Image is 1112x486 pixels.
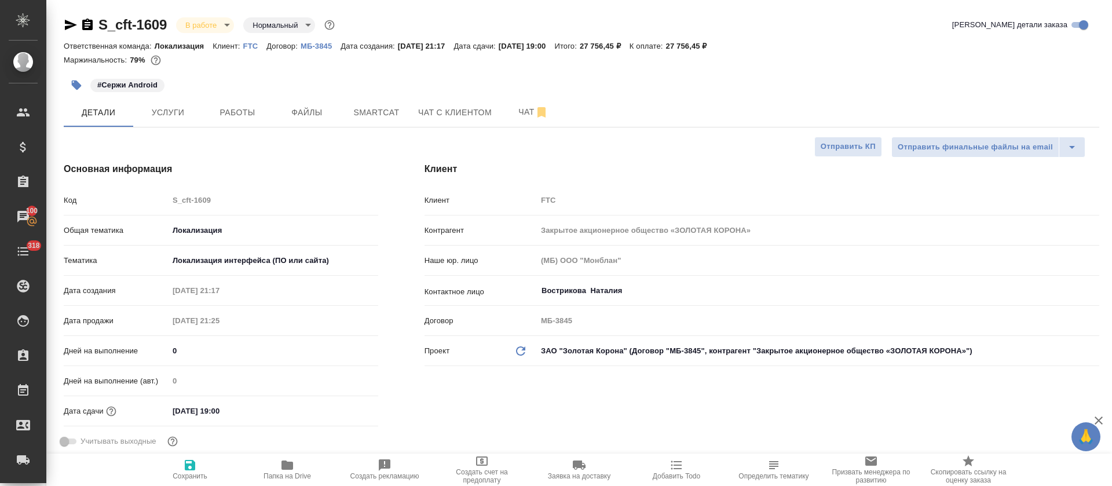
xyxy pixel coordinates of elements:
[425,345,450,357] p: Проект
[64,285,169,297] p: Дата создания
[1076,425,1096,449] span: 🙏
[453,42,498,50] p: Дата сдачи:
[349,105,404,120] span: Smartcat
[169,251,378,271] div: Локализация интерфейса (ПО или сайта)
[952,19,1067,31] span: [PERSON_NAME] детали заказа
[98,17,167,32] a: S_cft-1609
[537,222,1099,239] input: Пустое поле
[3,202,43,231] a: 100
[169,221,378,240] div: Локализация
[920,454,1017,486] button: Скопировать ссылку на оценку заказа
[97,79,158,91] p: #Сержи Android
[64,315,169,327] p: Дата продажи
[301,41,341,50] a: МБ-3845
[169,312,270,329] input: Пустое поле
[64,255,169,266] p: Тематика
[89,79,166,89] span: Сержи Android
[266,42,301,50] p: Договор:
[3,237,43,266] a: 318
[425,315,537,327] p: Договор
[433,454,531,486] button: Создать счет на предоплату
[19,205,45,217] span: 100
[213,42,243,50] p: Клиент:
[398,42,454,50] p: [DATE] 21:17
[176,17,234,33] div: В работе
[173,472,207,480] span: Сохранить
[64,42,155,50] p: Ответственная команда:
[821,140,876,154] span: Отправить КП
[506,105,561,119] span: Чат
[130,56,148,64] p: 79%
[927,468,1010,484] span: Скопировать ссылку на оценку заказа
[104,404,119,419] button: Если добавить услуги и заполнить их объемом, то дата рассчитается автоматически
[537,192,1099,209] input: Пустое поле
[537,252,1099,269] input: Пустое поле
[425,195,537,206] p: Клиент
[829,468,913,484] span: Призвать менеджера по развитию
[64,345,169,357] p: Дней на выполнение
[628,454,725,486] button: Добавить Todo
[64,375,169,387] p: Дней на выполнение (авт.)
[64,72,89,98] button: Добавить тэг
[182,20,220,30] button: В работе
[243,41,267,50] a: FTC
[738,472,809,480] span: Определить тематику
[425,225,537,236] p: Контрагент
[425,286,537,298] p: Контактное лицо
[81,436,156,447] span: Учитывать выходные
[814,137,882,157] button: Отправить КП
[554,42,579,50] p: Итого:
[140,105,196,120] span: Услуги
[350,472,419,480] span: Создать рекламацию
[822,454,920,486] button: Призвать менеджера по развитию
[440,468,524,484] span: Создать счет на предоплату
[535,105,548,119] svg: Отписаться
[666,42,716,50] p: 27 756,45 ₽
[165,434,180,449] button: Выбери, если сб и вс нужно считать рабочими днями для выполнения заказа.
[891,137,1085,158] div: split button
[891,137,1059,158] button: Отправить финальные файлы на email
[81,18,94,32] button: Скопировать ссылку
[243,42,267,50] p: FTC
[64,56,130,64] p: Маржинальность:
[169,372,378,389] input: Пустое поле
[301,42,341,50] p: МБ-3845
[169,192,378,209] input: Пустое поле
[169,342,378,359] input: ✎ Введи что-нибудь
[155,42,213,50] p: Локализация
[64,162,378,176] h4: Основная информация
[71,105,126,120] span: Детали
[653,472,700,480] span: Добавить Todo
[21,240,47,251] span: 318
[239,454,336,486] button: Папка на Drive
[531,454,628,486] button: Заявка на доставку
[1093,290,1095,292] button: Open
[210,105,265,120] span: Работы
[64,225,169,236] p: Общая тематика
[499,42,555,50] p: [DATE] 19:00
[898,141,1053,154] span: Отправить финальные файлы на email
[548,472,610,480] span: Заявка на доставку
[64,195,169,206] p: Код
[243,17,315,33] div: В работе
[279,105,335,120] span: Файлы
[64,405,104,417] p: Дата сдачи
[425,162,1099,176] h4: Клиент
[418,105,492,120] span: Чат с клиентом
[341,42,397,50] p: Дата создания:
[630,42,666,50] p: К оплате:
[322,17,337,32] button: Доп статусы указывают на важность/срочность заказа
[537,312,1099,329] input: Пустое поле
[64,18,78,32] button: Скопировать ссылку для ЯМессенджера
[141,454,239,486] button: Сохранить
[148,53,163,68] button: 4751.70 RUB; 1.16 EUR;
[537,341,1099,361] div: ЗАО "Золотая Корона" (Договор "МБ-3845", контрагент "Закрытое акционерное общество «ЗОЛОТАЯ КОРОН...
[249,20,301,30] button: Нормальный
[1071,422,1100,451] button: 🙏
[169,403,270,419] input: ✎ Введи что-нибудь
[580,42,630,50] p: 27 756,45 ₽
[336,454,433,486] button: Создать рекламацию
[425,255,537,266] p: Наше юр. лицо
[169,282,270,299] input: Пустое поле
[725,454,822,486] button: Определить тематику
